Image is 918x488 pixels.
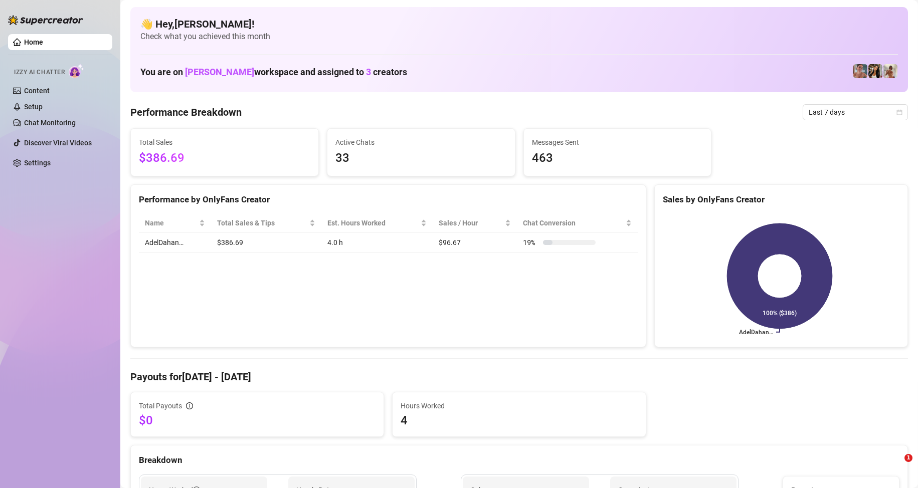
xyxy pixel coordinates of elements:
[130,105,242,119] h4: Performance Breakdown
[185,67,254,77] span: [PERSON_NAME]
[896,109,902,115] span: calendar
[433,213,517,233] th: Sales / Hour
[139,137,310,148] span: Total Sales
[211,233,322,253] td: $386.69
[139,233,211,253] td: AdelDahan…
[139,149,310,168] span: $386.69
[523,217,624,228] span: Chat Conversion
[868,64,882,78] img: AdelDahan
[366,67,371,77] span: 3
[401,400,637,411] span: Hours Worked
[24,119,76,127] a: Chat Monitoring
[24,87,50,95] a: Content
[335,137,507,148] span: Active Chats
[24,38,43,46] a: Home
[335,149,507,168] span: 33
[24,159,51,167] a: Settings
[439,217,503,228] span: Sales / Hour
[523,237,539,248] span: 19 %
[739,329,773,336] text: AdelDahan…
[139,213,211,233] th: Name
[211,213,322,233] th: Total Sales & Tips
[139,453,899,467] div: Breakdown
[24,139,92,147] a: Discover Viral Videos
[904,454,912,462] span: 1
[217,217,308,228] span: Total Sales & Tips
[186,402,193,409] span: info-circle
[884,454,908,478] iframe: Intercom live chat
[401,412,637,428] span: 4
[809,105,902,120] span: Last 7 days
[14,68,65,77] span: Izzy AI Chatter
[8,15,83,25] img: logo-BBDzfeDw.svg
[433,233,517,253] td: $96.67
[327,217,419,228] div: Est. Hours Worked
[145,217,197,228] span: Name
[69,64,84,78] img: AI Chatter
[139,400,182,411] span: Total Payouts
[24,103,43,111] a: Setup
[853,64,867,78] img: Yarden
[517,213,638,233] th: Chat Conversion
[140,31,898,42] span: Check what you achieved this month
[663,193,899,206] div: Sales by OnlyFans Creator
[139,193,638,206] div: Performance by OnlyFans Creator
[883,64,897,78] img: Green
[532,149,703,168] span: 463
[139,412,376,428] span: $0
[321,233,433,253] td: 4.0 h
[130,370,908,384] h4: Payouts for [DATE] - [DATE]
[140,67,407,78] h1: You are on workspace and assigned to creators
[140,17,898,31] h4: 👋 Hey, [PERSON_NAME] !
[532,137,703,148] span: Messages Sent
